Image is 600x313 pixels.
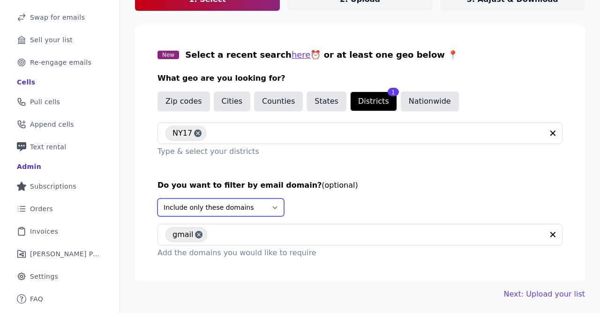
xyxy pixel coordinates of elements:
[350,92,397,111] button: Districts
[7,52,112,73] a: Re-engage emails
[30,294,43,304] span: FAQ
[17,77,35,87] div: Cells
[30,272,58,281] span: Settings
[504,289,585,300] a: Next: Upload your list
[307,92,346,111] button: States
[172,126,192,141] span: NY17
[30,204,53,214] span: Orders
[30,58,91,67] span: Re-engage emails
[322,181,358,190] span: (optional)
[172,227,193,242] span: gmail
[30,249,101,259] span: [PERSON_NAME] Performance
[7,30,112,50] a: Sell your list
[157,92,210,111] button: Zip codes
[30,13,85,22] span: Swap for emails
[7,114,112,135] a: Append cells
[7,137,112,157] a: Text rental
[17,162,41,171] div: Admin
[7,289,112,309] a: FAQ
[7,221,112,242] a: Invoices
[30,97,60,107] span: Pull cells
[30,120,74,129] span: Append cells
[388,88,399,96] div: 1
[401,92,459,111] button: Nationwide
[292,48,311,61] button: here
[157,181,322,190] span: Do you want to filter by email domain?
[185,50,458,60] span: Select a recent search ⏰ or at least one geo below 📍
[214,92,251,111] button: Cities
[7,7,112,28] a: Swap for emails
[254,92,303,111] button: Counties
[30,182,76,191] span: Subscriptions
[30,227,58,236] span: Invoices
[157,73,562,84] h3: What geo are you looking for?
[7,198,112,219] a: Orders
[7,176,112,197] a: Subscriptions
[30,35,73,45] span: Sell your list
[157,146,562,157] p: Type & select your districts
[157,51,179,59] span: New
[30,142,67,152] span: Text rental
[157,247,562,259] p: Add the domains you would like to require
[7,92,112,112] a: Pull cells
[7,266,112,287] a: Settings
[7,244,112,264] a: [PERSON_NAME] Performance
